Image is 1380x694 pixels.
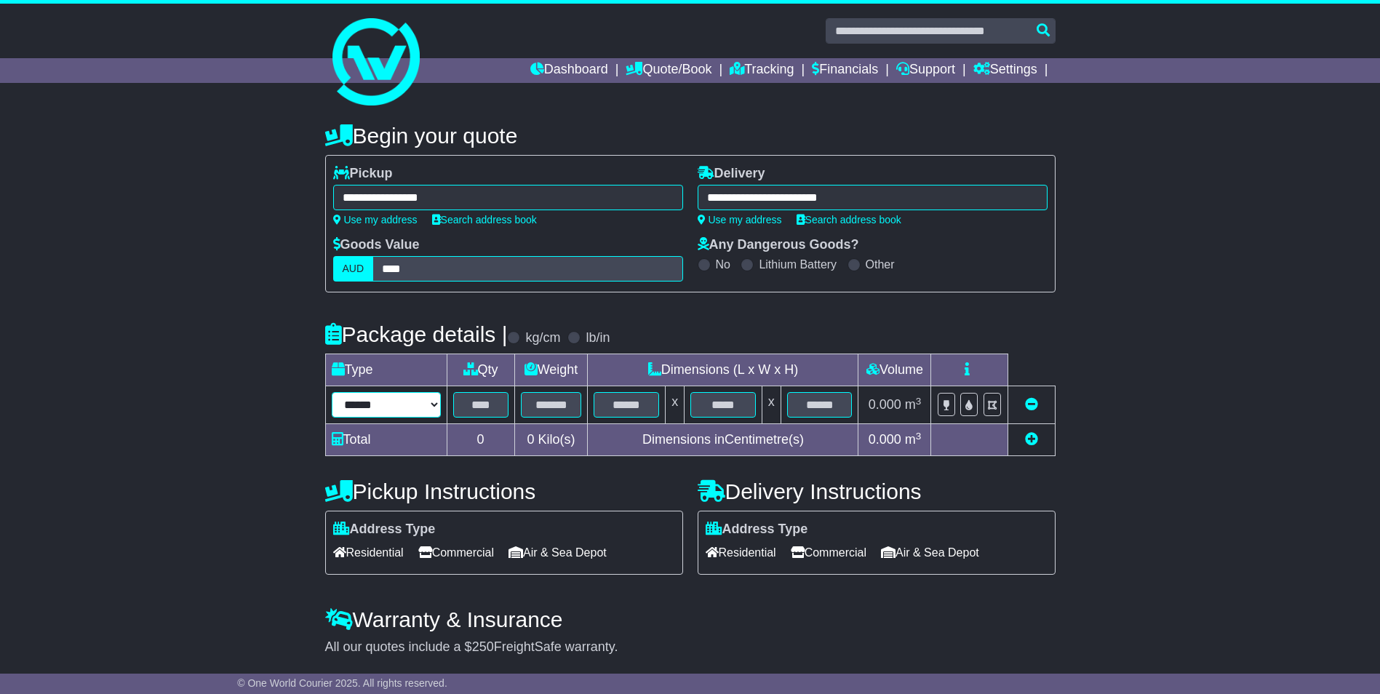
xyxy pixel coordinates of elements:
h4: Pickup Instructions [325,479,683,503]
span: Air & Sea Depot [881,541,979,564]
a: Search address book [432,214,537,226]
td: Weight [514,354,588,386]
h4: Warranty & Insurance [325,607,1056,631]
h4: Begin your quote [325,124,1056,148]
label: Lithium Battery [759,258,837,271]
a: Remove this item [1025,397,1038,412]
label: No [716,258,730,271]
td: Qty [447,354,514,386]
label: Delivery [698,166,765,182]
td: x [666,386,685,424]
span: 0 [527,432,534,447]
span: 0.000 [869,397,901,412]
span: Commercial [418,541,494,564]
a: Use my address [333,214,418,226]
td: Total [325,424,447,456]
a: Quote/Book [626,58,711,83]
label: Goods Value [333,237,420,253]
span: 250 [472,639,494,654]
td: Dimensions in Centimetre(s) [588,424,858,456]
span: m [905,397,922,412]
td: Dimensions (L x W x H) [588,354,858,386]
label: kg/cm [525,330,560,346]
label: Address Type [706,522,808,538]
label: Any Dangerous Goods? [698,237,859,253]
span: Commercial [791,541,866,564]
td: Type [325,354,447,386]
label: Other [866,258,895,271]
span: Residential [706,541,776,564]
sup: 3 [916,396,922,407]
a: Settings [973,58,1037,83]
span: m [905,432,922,447]
a: Support [896,58,955,83]
td: 0 [447,424,514,456]
td: Kilo(s) [514,424,588,456]
label: lb/in [586,330,610,346]
td: x [762,386,781,424]
label: Address Type [333,522,436,538]
h4: Package details | [325,322,508,346]
a: Tracking [730,58,794,83]
a: Use my address [698,214,782,226]
span: Air & Sea Depot [508,541,607,564]
a: Dashboard [530,58,608,83]
a: Add new item [1025,432,1038,447]
a: Financials [812,58,878,83]
label: AUD [333,256,374,282]
span: © One World Courier 2025. All rights reserved. [237,677,447,689]
sup: 3 [916,431,922,442]
label: Pickup [333,166,393,182]
div: All our quotes include a $ FreightSafe warranty. [325,639,1056,655]
a: Search address book [797,214,901,226]
h4: Delivery Instructions [698,479,1056,503]
span: Residential [333,541,404,564]
td: Volume [858,354,931,386]
span: 0.000 [869,432,901,447]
